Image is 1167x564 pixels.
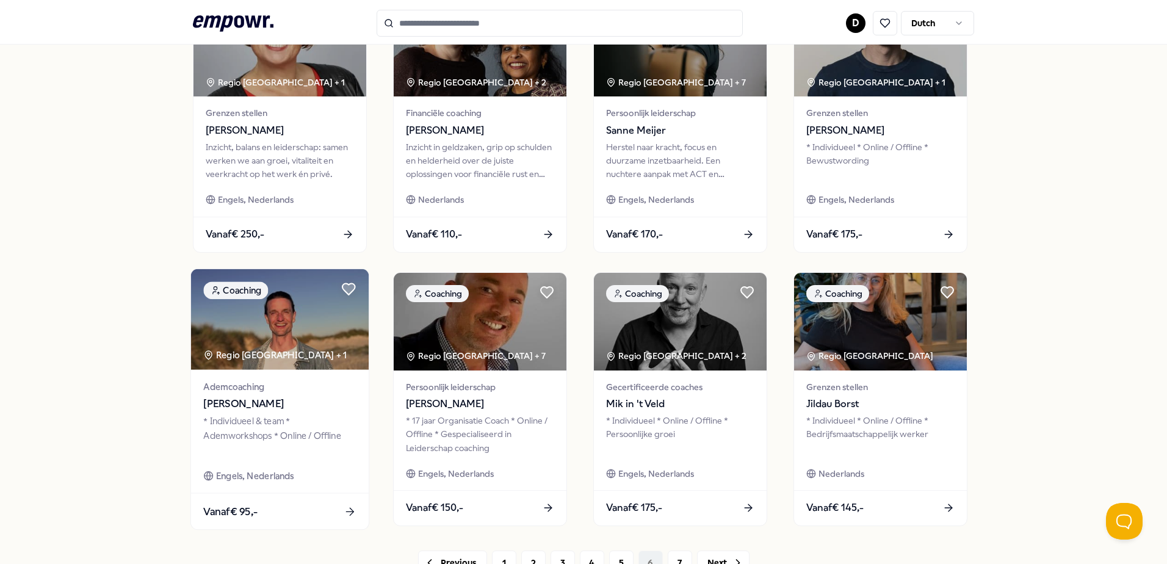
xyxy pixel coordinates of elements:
span: [PERSON_NAME] [806,123,955,139]
span: Vanaf € 150,- [406,500,463,516]
a: package imageCoachingRegio [GEOGRAPHIC_DATA] Grenzen stellenJildau Borst* Individueel * Online / ... [793,272,967,526]
span: Sanne Meijer [606,123,754,139]
a: package imageCoachingRegio [GEOGRAPHIC_DATA] + 2Gecertificeerde coachesMik in 't Veld* Individuee... [593,272,767,526]
span: Nederlands [818,467,864,480]
button: D [846,13,865,33]
span: Persoonlijk leiderschap [406,380,554,394]
div: Regio [GEOGRAPHIC_DATA] + 2 [606,349,746,363]
div: Coaching [806,285,869,302]
div: Regio [GEOGRAPHIC_DATA] + 7 [406,349,546,363]
img: package image [794,273,967,371]
img: package image [394,273,566,371]
img: package image [594,273,767,371]
span: Vanaf € 250,- [206,226,264,242]
div: Inzicht, balans en leiderschap: samen werken we aan groei, vitaliteit en veerkracht op het werk é... [206,140,354,181]
a: package imageCoachingRegio [GEOGRAPHIC_DATA] + 7Persoonlijk leiderschap[PERSON_NAME]* 17 jaar Org... [393,272,567,526]
span: Gecertificeerde coaches [606,380,754,394]
div: Regio [GEOGRAPHIC_DATA] + 1 [203,348,347,362]
span: Vanaf € 175,- [606,500,662,516]
span: Engels, Nederlands [618,467,694,480]
div: Inzicht in geldzaken, grip op schulden en helderheid over de juiste oplossingen voor financiële r... [406,140,554,181]
div: * Individueel * Online / Offline * Bewustwording [806,140,955,181]
span: Vanaf € 110,- [406,226,462,242]
span: [PERSON_NAME] [406,123,554,139]
div: * Individueel & team * Ademworkshops * Online / Offline [203,414,356,457]
div: * Individueel * Online / Offline * Bedrijfsmaatschappelijk werker [806,414,955,455]
span: [PERSON_NAME] [206,123,354,139]
span: Engels, Nederlands [218,193,294,206]
span: Vanaf € 95,- [203,503,258,519]
div: Regio [GEOGRAPHIC_DATA] + 1 [206,76,345,89]
div: * Individueel * Online / Offline * Persoonlijke groei [606,414,754,455]
img: package image [191,269,369,370]
span: Nederlands [418,193,464,206]
span: Mik in 't Veld [606,396,754,412]
span: Engels, Nederlands [216,469,294,483]
div: Coaching [606,285,669,302]
span: Financiële coaching [406,106,554,120]
span: Vanaf € 145,- [806,500,864,516]
span: Jildau Borst [806,396,955,412]
div: Regio [GEOGRAPHIC_DATA] [806,349,935,363]
div: Regio [GEOGRAPHIC_DATA] + 1 [806,76,945,89]
span: Engels, Nederlands [418,467,494,480]
span: Ademcoaching [203,380,356,394]
span: Vanaf € 170,- [606,226,663,242]
div: Herstel naar kracht, focus en duurzame inzetbaarheid. Een nuchtere aanpak met ACT en kickboksen d... [606,140,754,181]
span: Vanaf € 175,- [806,226,862,242]
span: Grenzen stellen [806,380,955,394]
div: Regio [GEOGRAPHIC_DATA] + 7 [606,76,746,89]
span: [PERSON_NAME] [203,396,356,412]
iframe: Help Scout Beacon - Open [1106,503,1143,540]
div: * 17 jaar Organisatie Coach * Online / Offline * Gespecialiseerd in Leiderschap coaching [406,414,554,455]
div: Regio [GEOGRAPHIC_DATA] + 2 [406,76,546,89]
span: Engels, Nederlands [618,193,694,206]
div: Coaching [203,281,268,299]
div: Coaching [406,285,469,302]
a: package imageCoachingRegio [GEOGRAPHIC_DATA] + 1Ademcoaching[PERSON_NAME]* Individueel & team * A... [190,268,370,530]
span: Persoonlijk leiderschap [606,106,754,120]
input: Search for products, categories or subcategories [377,10,743,37]
span: Grenzen stellen [806,106,955,120]
span: Grenzen stellen [206,106,354,120]
span: [PERSON_NAME] [406,396,554,412]
span: Engels, Nederlands [818,193,894,206]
